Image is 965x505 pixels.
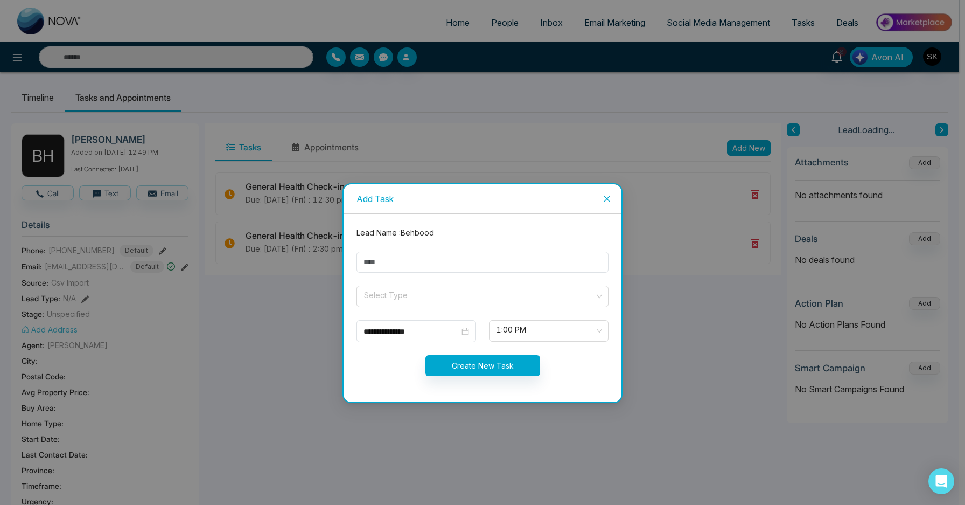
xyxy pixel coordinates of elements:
[928,468,954,494] div: Open Intercom Messenger
[425,355,540,376] button: Create New Task
[603,195,611,203] span: close
[497,322,601,340] span: 1:00 PM
[350,227,615,239] div: Lead Name : Behbood
[356,193,609,205] div: Add Task
[592,184,621,213] button: Close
